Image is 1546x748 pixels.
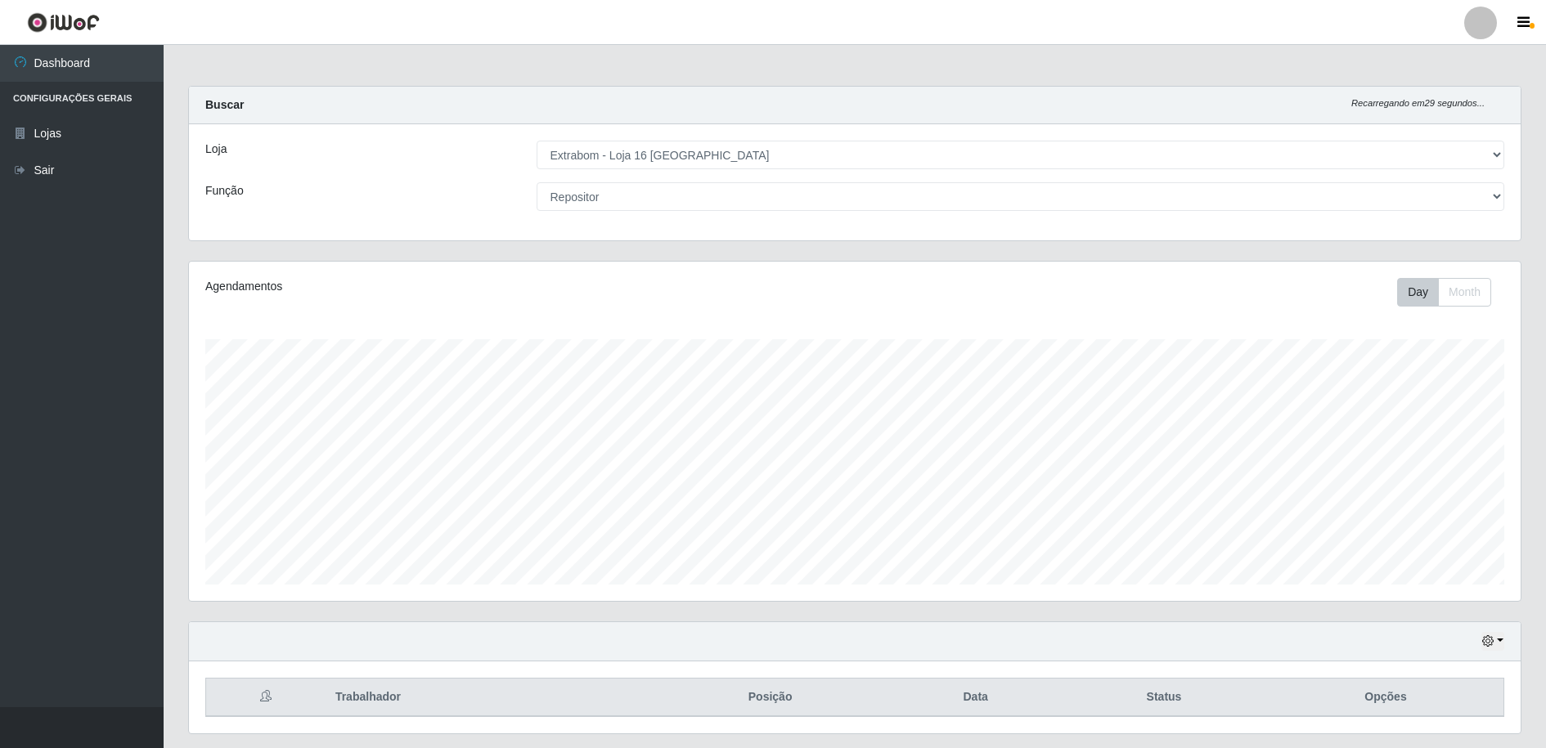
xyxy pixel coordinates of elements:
[1397,278,1504,307] div: Toolbar with button groups
[1351,98,1485,108] i: Recarregando em 29 segundos...
[205,182,244,199] label: Função
[205,278,732,295] div: Agendamentos
[205,98,244,111] strong: Buscar
[1438,278,1491,307] button: Month
[326,679,649,717] th: Trabalhador
[1397,278,1491,307] div: First group
[1397,278,1439,307] button: Day
[27,12,100,33] img: CoreUI Logo
[649,679,891,717] th: Posição
[1268,679,1504,717] th: Opções
[1060,679,1268,717] th: Status
[205,141,227,158] label: Loja
[891,679,1060,717] th: Data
